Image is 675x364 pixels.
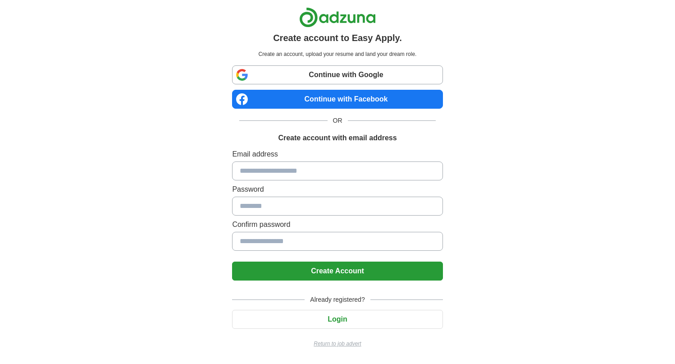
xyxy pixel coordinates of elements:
a: Return to job advert [232,340,442,348]
button: Login [232,310,442,329]
a: Continue with Facebook [232,90,442,109]
a: Continue with Google [232,65,442,84]
a: Login [232,315,442,323]
h1: Create account to Easy Apply. [273,31,402,45]
label: Email address [232,149,442,160]
img: Adzuna logo [299,7,376,28]
button: Create Account [232,262,442,281]
span: OR [328,116,348,125]
label: Password [232,184,442,195]
p: Create an account, upload your resume and land your dream role. [234,50,441,58]
label: Confirm password [232,219,442,230]
span: Already registered? [305,295,370,304]
h1: Create account with email address [278,133,397,143]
